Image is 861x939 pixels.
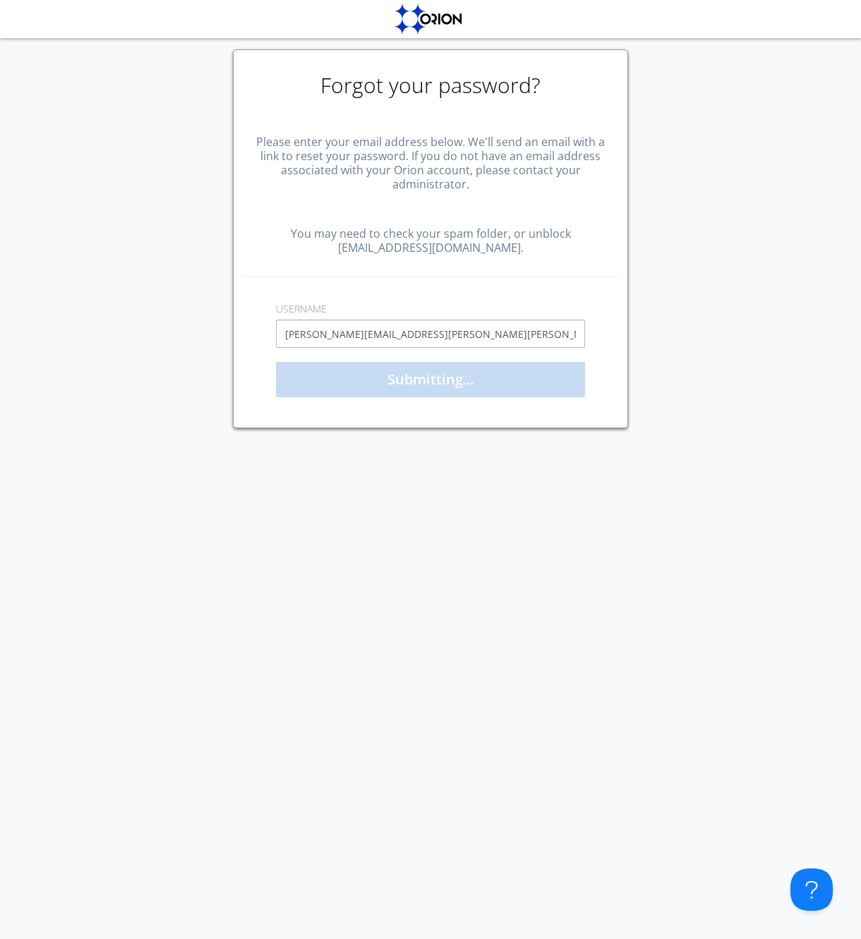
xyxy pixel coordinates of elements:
button: Submitting... [276,362,585,397]
h4: You may need to check your spam folder, or unblock [EMAIL_ADDRESS][DOMAIN_NAME]. [241,212,620,269]
label: USERNAME [276,302,327,316]
h1: Forgot your password? [241,57,620,114]
iframe: Toggle Customer Support [790,868,833,911]
h4: Please enter your email address below. We'll send an email with a link to reset your password. If... [241,121,620,205]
